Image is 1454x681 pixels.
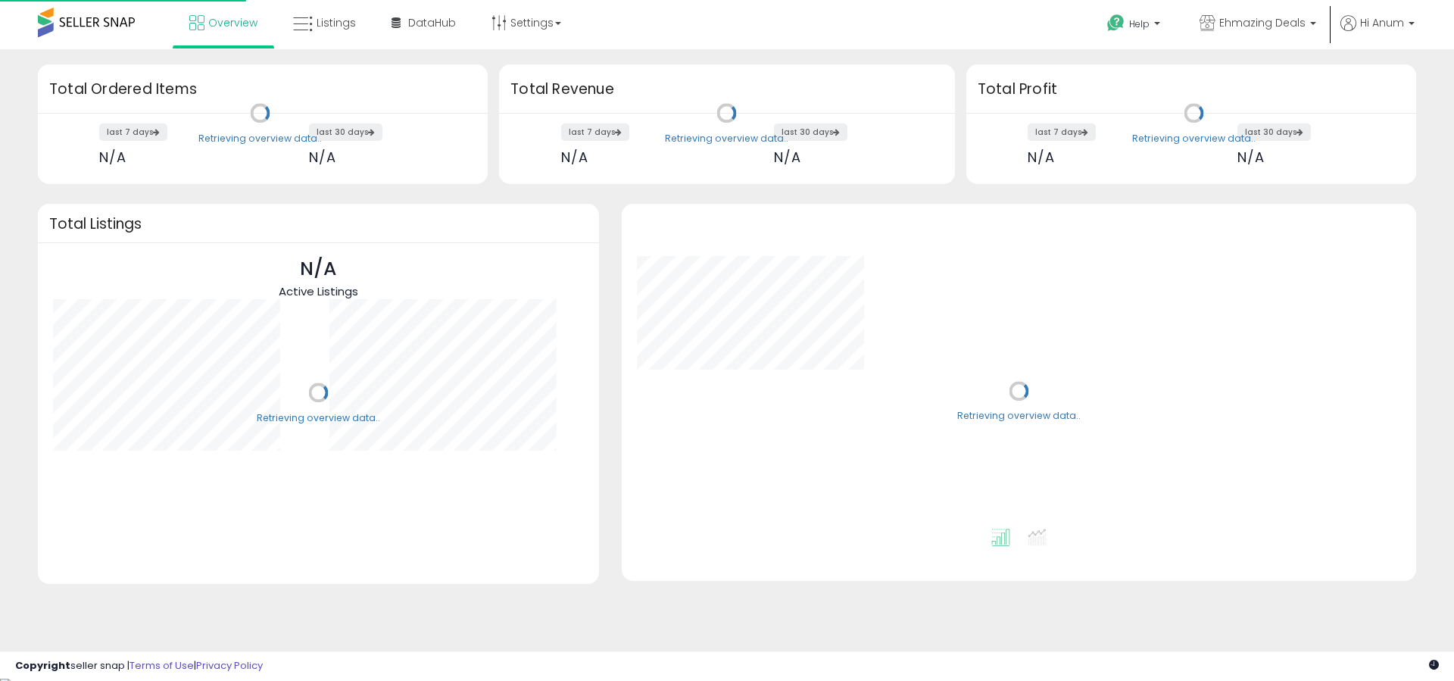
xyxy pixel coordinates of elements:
[198,132,322,145] div: Retrieving overview data..
[665,132,788,145] div: Retrieving overview data..
[15,659,263,673] div: seller snap | |
[1219,15,1306,30] span: Ehmazing Deals
[196,658,263,673] a: Privacy Policy
[317,15,356,30] span: Listings
[408,15,456,30] span: DataHub
[1132,132,1256,145] div: Retrieving overview data..
[957,410,1081,423] div: Retrieving overview data..
[208,15,257,30] span: Overview
[257,411,380,425] div: Retrieving overview data..
[15,658,70,673] strong: Copyright
[1340,15,1415,49] a: Hi Anum
[1360,15,1404,30] span: Hi Anum
[1129,17,1150,30] span: Help
[1106,14,1125,33] i: Get Help
[129,658,194,673] a: Terms of Use
[1095,2,1175,49] a: Help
